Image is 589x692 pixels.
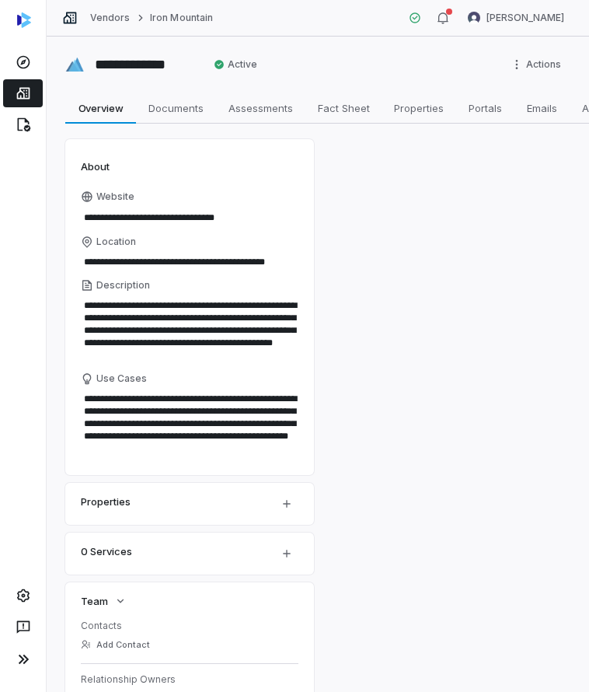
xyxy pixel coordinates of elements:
[81,594,108,608] span: Team
[506,53,570,76] button: More actions
[81,251,298,273] input: Location
[81,673,298,686] dt: Relationship Owners
[312,98,376,118] span: Fact Sheet
[81,295,298,366] textarea: Description
[81,207,272,229] input: Website
[462,98,508,118] span: Portals
[214,58,257,71] span: Active
[81,620,298,632] dt: Contacts
[76,587,131,615] button: Team
[521,98,563,118] span: Emails
[150,12,213,24] a: Iron Mountain
[72,98,130,118] span: Overview
[96,236,136,248] span: Location
[81,388,298,460] textarea: Use Cases
[96,279,150,292] span: Description
[222,98,299,118] span: Assessments
[468,12,480,24] img: Meghan Paonessa avatar
[90,12,130,24] a: Vendors
[458,6,573,30] button: Meghan Paonessa avatar[PERSON_NAME]
[142,98,210,118] span: Documents
[96,372,147,385] span: Use Cases
[486,12,564,24] span: [PERSON_NAME]
[17,12,31,28] img: svg%3e
[388,98,450,118] span: Properties
[81,159,110,173] span: About
[76,631,155,659] button: Add Contact
[96,190,134,203] span: Website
